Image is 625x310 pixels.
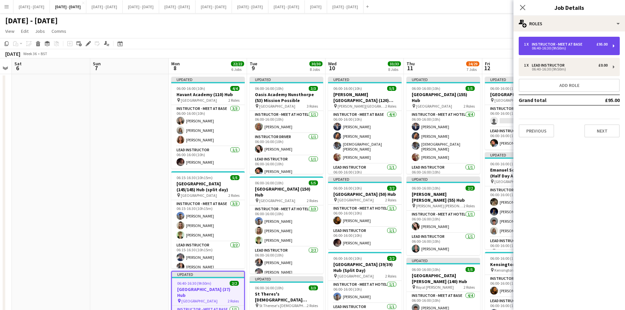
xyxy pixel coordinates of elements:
[171,171,245,268] div: 06:15-16:30 (10h15m)5/5[GEOGRAPHIC_DATA] (145/145) Hub (split day) [GEOGRAPHIC_DATA]2 RolesInstru...
[485,127,558,150] app-card-role: Lead Instructor1/106:00-16:00 (10h)[PERSON_NAME]
[524,63,532,68] div: 1 x
[92,64,101,72] span: 7
[466,86,475,91] span: 5/5
[171,61,180,67] span: Mon
[385,197,396,202] span: 2 Roles
[485,77,558,82] div: Updated
[406,191,480,203] h3: [PERSON_NAME] [PERSON_NAME] (55) Hub
[327,0,364,13] button: [DATE] - [DATE]
[328,191,402,197] h3: [GEOGRAPHIC_DATA] (50) Hub
[250,205,323,247] app-card-role: Instructor - Meet at Hotel3/306:00-16:00 (10h)[PERSON_NAME][PERSON_NAME][PERSON_NAME]
[171,200,245,241] app-card-role: Instructor - Meet at Base3/306:15-16:30 (10h15m)[PERSON_NAME][PERSON_NAME][PERSON_NAME]
[13,0,50,13] button: [DATE] - [DATE]
[250,291,323,303] h3: St Theres's [DEMOGRAPHIC_DATA] School (90/90) Mission Possible (Split Day)
[250,77,323,174] app-job-card: Updated06:00-16:00 (10h)3/3Oasis Academy Nunsthorpe (53) Mission Possible [GEOGRAPHIC_DATA]3 Role...
[328,261,402,273] h3: [GEOGRAPHIC_DATA] (39/39) Hub (Split Day)
[309,86,318,91] span: 3/3
[485,61,490,67] span: Fri
[250,247,323,279] app-card-role: Lead Instructor2/206:00-16:00 (10h)[PERSON_NAME][PERSON_NAME]
[416,203,464,208] span: [PERSON_NAME] [PERSON_NAME]
[171,92,245,97] h3: Havant Academy (110) Hub
[387,86,396,91] span: 5/5
[41,51,47,56] div: BST
[532,42,585,47] div: Instructor - Meet at Base
[171,105,245,146] app-card-role: Instructor - Meet at Base3/306:00-16:00 (10h)[PERSON_NAME][PERSON_NAME][PERSON_NAME]
[327,64,337,72] span: 10
[231,67,244,72] div: 6 Jobs
[338,274,374,279] span: [GEOGRAPHIC_DATA]
[249,64,257,72] span: 9
[230,175,240,180] span: 5/5
[35,28,45,34] span: Jobs
[328,227,402,249] app-card-role: Lead Instructor1/106:00-16:00 (10h)[PERSON_NAME]
[309,180,318,185] span: 5/5
[338,197,374,202] span: [GEOGRAPHIC_DATA]
[466,61,479,66] span: 24/29
[385,104,396,109] span: 2 Roles
[171,77,245,82] div: Updated
[412,186,440,191] span: 06:00-16:00 (10h)
[171,77,245,169] app-job-card: Updated06:00-16:00 (10h)4/4Havant Academy (110) Hub [GEOGRAPHIC_DATA]2 RolesInstructor - Meet at ...
[485,77,558,150] div: Updated06:00-16:00 (10h)1/2[GEOGRAPHIC_DATA] (63) Hub [GEOGRAPHIC_DATA]2 RolesInstructor - Meet a...
[255,180,283,185] span: 06:00-16:00 (10h)
[412,86,440,91] span: 06:00-16:00 (10h)
[485,152,558,157] div: Updated
[309,285,318,290] span: 3/3
[467,67,479,72] div: 7 Jobs
[485,167,558,179] h3: Emanuel School (148) Hub (Half Day AM)
[412,267,440,272] span: 06:00-16:00 (10h)
[513,3,625,12] h3: Job Details
[387,186,396,191] span: 2/2
[338,104,385,109] span: [PERSON_NAME][GEOGRAPHIC_DATA]
[387,256,396,261] span: 2/2
[406,176,480,255] app-job-card: Updated06:00-16:00 (10h)2/2[PERSON_NAME] [PERSON_NAME] (55) Hub [PERSON_NAME] [PERSON_NAME]2 Role...
[406,77,480,174] app-job-card: Updated06:00-16:00 (10h)5/5[GEOGRAPHIC_DATA] (155) Hub [GEOGRAPHIC_DATA]2 RolesInstructor - Meet ...
[307,303,318,308] span: 2 Roles
[328,176,402,182] div: Updated
[385,274,396,279] span: 2 Roles
[388,61,401,66] span: 33/33
[181,299,218,303] span: [GEOGRAPHIC_DATA]
[259,198,295,203] span: [GEOGRAPHIC_DATA]
[250,77,323,82] div: Updated
[406,211,480,233] app-card-role: Instructor - Meet at Hotel1/106:00-16:00 (10h)[PERSON_NAME]
[464,104,475,109] span: 2 Roles
[172,272,244,277] div: Updated
[464,203,475,208] span: 2 Roles
[328,111,402,164] app-card-role: Instructor - Meet at Base4/406:00-16:00 (10h)[PERSON_NAME][PERSON_NAME][DEMOGRAPHIC_DATA][PERSON_...
[524,47,608,50] div: 06:40-16:30 (9h50m)
[86,0,123,13] button: [DATE] - [DATE]
[406,92,480,103] h3: [GEOGRAPHIC_DATA] (155) Hub
[328,77,402,174] div: Updated06:00-16:00 (10h)5/5[PERSON_NAME][GEOGRAPHIC_DATA] (120) Time Attack (H/D AM) [PERSON_NAME...
[171,146,245,169] app-card-role: Lead Instructor1/106:00-16:00 (10h)[PERSON_NAME]
[228,193,240,198] span: 2 Roles
[485,237,558,259] app-card-role: Lead Instructor1/106:00-16:00 (10h)
[328,61,337,67] span: Wed
[490,256,519,261] span: 06:00-16:00 (10h)
[416,104,452,109] span: [GEOGRAPHIC_DATA]
[32,27,48,35] a: Jobs
[485,152,558,249] div: Updated06:00-16:00 (10h)5/5Emanuel School (148) Hub (Half Day AM) [GEOGRAPHIC_DATA]2 RolesInstruc...
[230,281,239,286] span: 2/2
[50,0,86,13] button: [DATE] - [DATE]
[250,176,323,274] div: 06:00-16:00 (10h)5/5[GEOGRAPHIC_DATA] (150) Hub [GEOGRAPHIC_DATA]2 RolesInstructor - Meet at Hote...
[268,0,305,13] button: [DATE] - [DATE]
[177,86,205,91] span: 06:00-16:00 (10h)
[21,28,29,34] span: Edit
[14,61,22,67] span: Sat
[259,104,295,109] span: [GEOGRAPHIC_DATA]
[228,299,239,303] span: 2 Roles
[181,193,217,198] span: [GEOGRAPHIC_DATA]
[596,42,608,47] div: £95.00
[388,67,401,72] div: 8 Jobs
[3,27,17,35] a: View
[598,63,608,68] div: £0.00
[250,276,323,281] div: Updated
[123,0,159,13] button: [DATE] - [DATE]
[13,64,22,72] span: 6
[485,275,558,297] app-card-role: Instructor - Meet at Base1/106:00-16:00 (10h)[PERSON_NAME]
[416,285,454,290] span: Royal [PERSON_NAME]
